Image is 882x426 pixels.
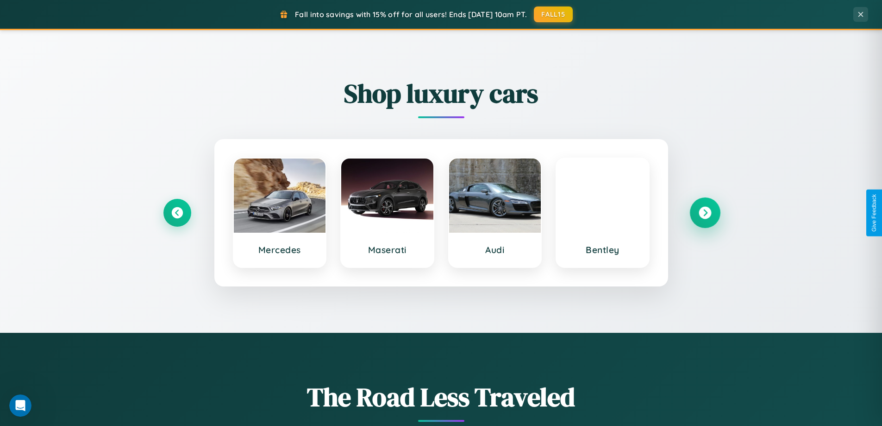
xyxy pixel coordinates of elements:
[163,76,719,111] h2: Shop luxury cars
[243,244,317,255] h3: Mercedes
[9,394,31,417] iframe: Intercom live chat
[566,244,639,255] h3: Bentley
[350,244,424,255] h3: Maserati
[295,10,527,19] span: Fall into savings with 15% off for all users! Ends [DATE] 10am PT.
[458,244,532,255] h3: Audi
[163,379,719,415] h1: The Road Less Traveled
[871,194,877,232] div: Give Feedback
[534,6,573,22] button: FALL15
